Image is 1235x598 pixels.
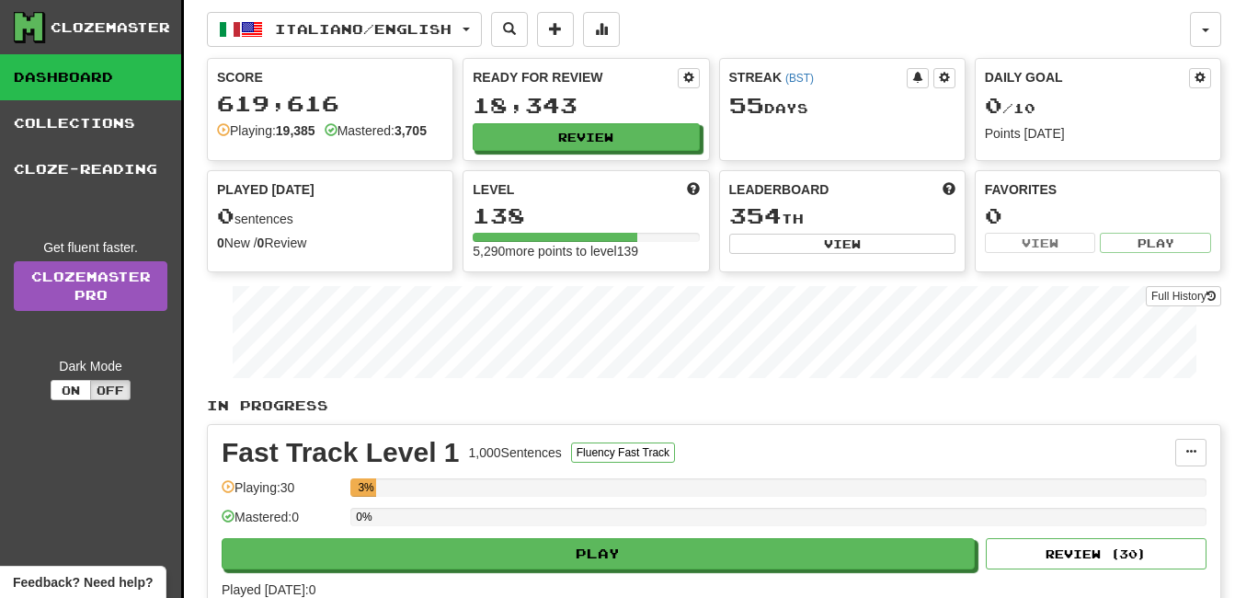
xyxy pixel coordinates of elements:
div: Score [217,68,443,86]
span: / 10 [985,100,1035,116]
div: Favorites [985,180,1211,199]
div: Streak [729,68,907,86]
button: Play [222,538,975,569]
div: 1,000 Sentences [469,443,562,462]
div: Playing: 30 [222,478,341,509]
button: Play [1100,233,1211,253]
button: Search sentences [491,12,528,47]
button: Add sentence to collection [537,12,574,47]
div: Clozemaster [51,18,170,37]
button: View [729,234,955,254]
span: Score more points to level up [687,180,700,199]
div: Dark Mode [14,357,167,375]
div: 0 [985,204,1211,227]
button: More stats [583,12,620,47]
span: Open feedback widget [13,573,153,592]
div: New / Review [217,234,443,252]
span: Played [DATE]: 0 [222,582,315,597]
span: Italiano / English [275,21,452,37]
strong: 19,385 [276,123,315,138]
strong: 3,705 [395,123,427,138]
div: 18,343 [473,94,699,117]
button: On [51,380,91,400]
button: Full History [1146,286,1221,306]
a: (BST) [785,72,814,85]
div: Playing: [217,121,315,140]
div: Fast Track Level 1 [222,439,460,466]
div: Get fluent faster. [14,238,167,257]
a: ClozemasterPro [14,261,167,311]
div: th [729,204,955,228]
button: Off [90,380,131,400]
button: Review [473,123,699,151]
button: Fluency Fast Track [571,443,675,463]
span: 0 [217,202,234,228]
span: 55 [729,92,764,118]
div: Points [DATE] [985,124,1211,143]
div: sentences [217,204,443,228]
div: 5,290 more points to level 139 [473,242,699,260]
span: Leaderboard [729,180,829,199]
div: 3% [356,478,376,497]
span: Played [DATE] [217,180,314,199]
div: Daily Goal [985,68,1189,88]
div: 619,616 [217,92,443,115]
span: 0 [985,92,1002,118]
strong: 0 [257,236,265,250]
div: 138 [473,204,699,227]
span: Level [473,180,514,199]
p: In Progress [207,397,1221,415]
button: View [985,233,1096,253]
span: This week in points, UTC [943,180,955,199]
strong: 0 [217,236,224,250]
div: Mastered: [325,121,427,140]
span: 354 [729,202,782,228]
div: Mastered: 0 [222,508,341,538]
button: Review (30) [986,538,1206,569]
div: Ready for Review [473,68,677,86]
div: Day s [729,94,955,118]
button: Italiano/English [207,12,482,47]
